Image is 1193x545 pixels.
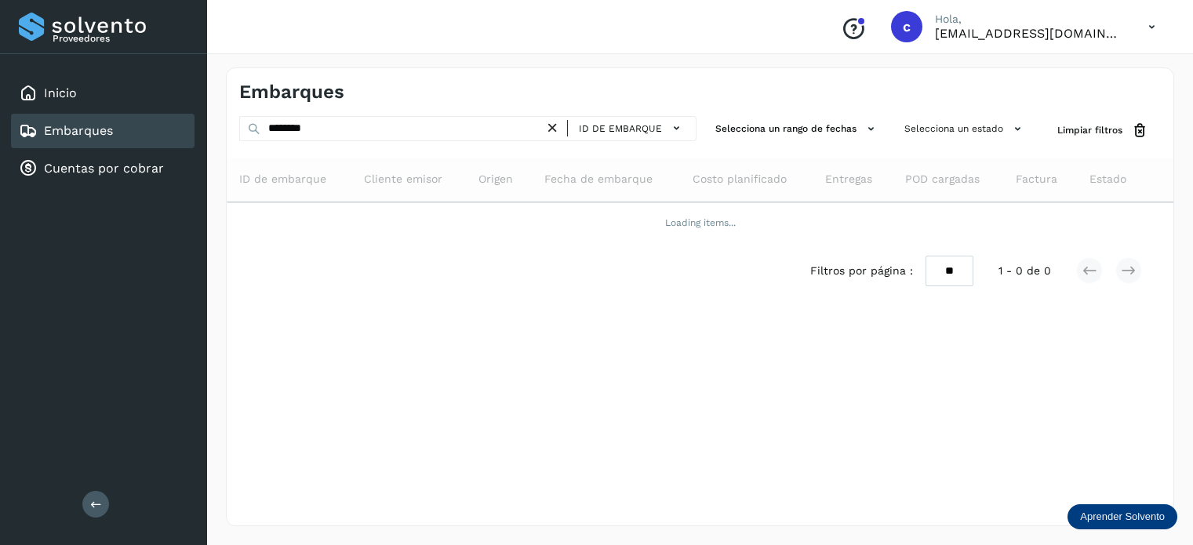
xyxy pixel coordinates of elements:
[53,33,188,44] p: Proveedores
[935,26,1123,41] p: cuentasespeciales8_met@castores.com.mx
[810,263,913,279] span: Filtros por página :
[579,122,662,136] span: ID de embarque
[227,202,1173,243] td: Loading items...
[544,171,653,187] span: Fecha de embarque
[478,171,513,187] span: Origen
[898,116,1032,142] button: Selecciona un estado
[1089,171,1126,187] span: Estado
[239,171,326,187] span: ID de embarque
[1045,116,1161,145] button: Limpiar filtros
[1080,510,1165,523] p: Aprender Solvento
[364,171,442,187] span: Cliente emisor
[935,13,1123,26] p: Hola,
[1057,123,1122,137] span: Limpiar filtros
[11,151,195,186] div: Cuentas por cobrar
[1068,504,1177,529] div: Aprender Solvento
[905,171,980,187] span: POD cargadas
[1016,171,1057,187] span: Factura
[44,123,113,138] a: Embarques
[574,117,689,140] button: ID de embarque
[44,161,164,176] a: Cuentas por cobrar
[44,85,77,100] a: Inicio
[998,263,1051,279] span: 1 - 0 de 0
[825,171,872,187] span: Entregas
[709,116,886,142] button: Selecciona un rango de fechas
[11,114,195,148] div: Embarques
[239,81,344,104] h4: Embarques
[11,76,195,111] div: Inicio
[693,171,787,187] span: Costo planificado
